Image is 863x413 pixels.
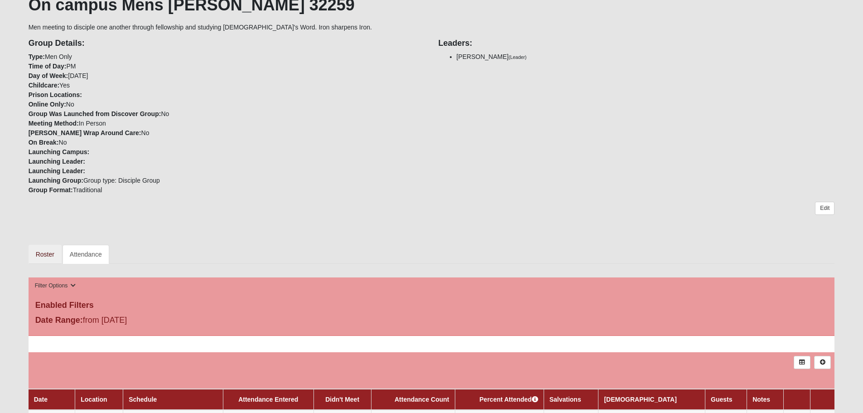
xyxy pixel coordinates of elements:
strong: Childcare: [29,82,59,89]
a: Roster [29,245,62,264]
strong: Type: [29,53,45,60]
a: Schedule [129,396,157,403]
strong: Launching Group: [29,177,83,184]
li: [PERSON_NAME] [457,52,835,62]
strong: Online Only: [29,101,66,108]
h4: Leaders: [439,39,835,49]
strong: Launching Leader: [29,167,85,175]
a: Notes [752,396,770,403]
h4: Group Details: [29,39,425,49]
a: Edit [815,202,834,215]
a: Location [81,396,107,403]
strong: Time of Day: [29,63,67,70]
button: Filter Options [32,281,79,291]
th: Guests [705,389,747,410]
strong: Launching Campus: [29,148,90,155]
strong: [PERSON_NAME] Wrap Around Care: [29,129,141,136]
a: Alt+N [814,356,831,369]
div: from [DATE] [29,314,297,329]
a: Percent Attended [479,396,538,403]
strong: Meeting Method: [29,120,79,127]
strong: On Break: [29,139,59,146]
a: Export to Excel [794,356,810,369]
a: Date [34,396,48,403]
small: (Leader) [509,54,527,60]
a: Didn't Meet [325,396,359,403]
strong: Prison Locations: [29,91,82,98]
div: Men Only PM [DATE] Yes No No In Person No No Group type: Disciple Group Traditional [22,32,432,195]
strong: Group Was Launched from Discover Group: [29,110,161,117]
a: Attendance Count [395,396,449,403]
strong: Day of Week: [29,72,68,79]
label: Date Range: [35,314,83,326]
strong: Group Format: [29,186,73,194]
h4: Enabled Filters [35,301,828,311]
strong: Launching Leader: [29,158,85,165]
th: Salvations [544,389,598,410]
th: [DEMOGRAPHIC_DATA] [598,389,705,410]
a: Attendance Entered [238,396,298,403]
a: Attendance [63,245,109,264]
